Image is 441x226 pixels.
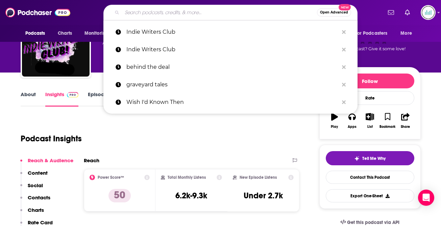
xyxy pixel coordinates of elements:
[28,182,43,189] p: Social
[122,7,317,18] input: Search podcasts, credits, & more...
[331,125,338,129] div: Play
[103,23,358,41] a: Indie Writers Club
[21,27,54,40] button: open menu
[103,41,358,58] a: Indie Writers Club
[28,194,50,201] p: Contacts
[98,175,124,180] h2: Power Score™
[20,157,73,170] button: Reach & Audience
[343,109,361,133] button: Apps
[379,109,396,133] button: Bookmark
[5,6,70,19] img: Podchaser - Follow, Share and Rate Podcasts
[28,207,44,213] p: Charts
[240,175,277,180] h2: New Episode Listens
[80,27,117,40] button: open menu
[351,27,397,40] button: open menu
[53,27,76,40] a: Charts
[421,5,436,20] button: Show profile menu
[20,170,48,182] button: Content
[335,46,406,51] span: Good podcast? Give it some love!
[421,5,436,20] span: Logged in as podglomerate
[326,171,414,184] a: Contact This Podcast
[244,191,283,201] h3: Under 2.7k
[396,109,414,133] button: Share
[102,39,187,47] div: A weekly podcast
[67,92,79,97] img: Podchaser Pro
[175,191,207,201] h3: 6.2k-9.3k
[103,5,358,20] div: Search podcasts, credits, & more...
[347,220,399,225] span: Get this podcast via API
[421,5,436,20] img: User Profile
[20,194,50,207] button: Contacts
[28,219,53,226] p: Rate Card
[20,207,44,219] button: Charts
[326,91,414,105] div: Rate
[385,7,397,18] a: Show notifications dropdown
[326,74,414,88] button: Follow
[22,9,90,77] img: Indie Writers Club
[21,134,82,144] h1: Podcast Insights
[326,109,343,133] button: Play
[88,91,119,107] a: Episodes55
[362,156,386,161] span: Tell Me Why
[21,91,36,107] a: About
[84,29,108,38] span: Monitoring
[401,125,410,129] div: Share
[84,157,99,164] h2: Reach
[320,11,348,14] span: Open Advanced
[339,4,351,10] span: New
[418,190,434,206] div: Open Intercom Messenger
[168,175,206,180] h2: Total Monthly Listens
[28,170,48,176] p: Content
[126,58,339,76] p: behind the deal
[354,156,360,161] img: tell me why sparkle
[355,29,388,38] span: For Podcasters
[326,189,414,202] button: Export One-Sheet
[348,125,357,129] div: Apps
[108,189,131,202] p: 50
[367,125,373,129] div: List
[58,29,72,38] span: Charts
[126,23,339,41] p: Indie Writers Club
[317,8,351,17] button: Open AdvancedNew
[45,91,79,107] a: InsightsPodchaser Pro
[126,93,339,111] p: Wish I'd Known Then
[361,109,378,133] button: List
[396,27,420,40] button: open menu
[126,76,339,93] p: graveyard tales
[326,151,414,165] button: tell me why sparkleTell Me Why
[402,7,413,18] a: Show notifications dropdown
[20,182,43,195] button: Social
[103,93,358,111] a: Wish I'd Known Then
[28,157,73,164] p: Reach & Audience
[379,125,395,129] div: Bookmark
[126,41,339,58] p: Indie Writers Club
[103,76,358,93] a: graveyard tales
[25,29,45,38] span: Podcasts
[400,29,412,38] span: More
[103,58,358,76] a: behind the deal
